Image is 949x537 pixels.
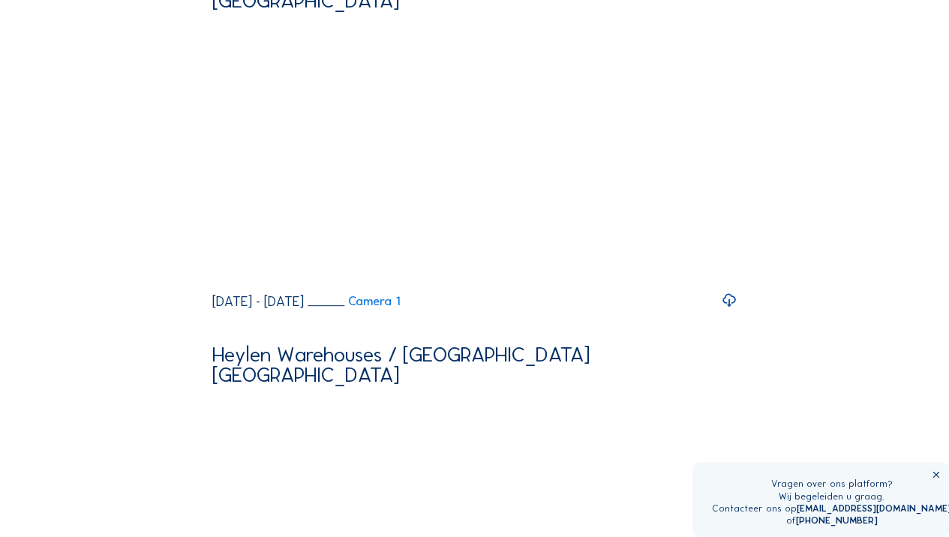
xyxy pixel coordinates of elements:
a: Camera 1 [308,295,400,307]
video: Your browser does not support the video tag. [212,21,737,283]
div: Heylen Warehouses / [GEOGRAPHIC_DATA] [GEOGRAPHIC_DATA] [212,344,737,386]
a: [PHONE_NUMBER] [795,514,877,526]
div: [DATE] - [DATE] [212,295,304,308]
